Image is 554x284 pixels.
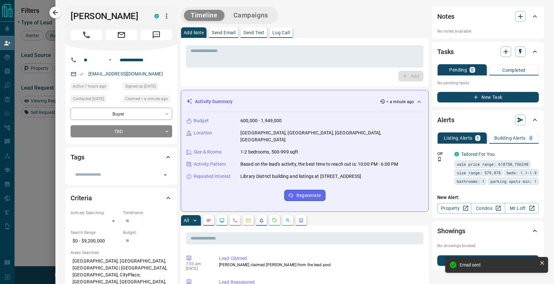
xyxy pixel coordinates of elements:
[184,218,189,223] p: All
[530,136,532,140] p: 0
[71,250,172,256] p: Areas Searched:
[437,44,539,60] div: Tasks
[206,218,211,223] svg: Notes
[437,243,539,249] p: No showings booked
[184,30,204,35] p: Add Note
[505,203,539,213] a: Mr.Loft
[154,14,159,18] div: condos.ca
[219,218,225,223] svg: Lead Browsing Activity
[194,117,209,124] p: Budget
[194,173,231,180] p: Repeated Interest
[71,125,172,137] div: TBD
[71,149,172,165] div: Tags
[437,203,471,213] a: Property
[73,83,106,90] span: Active 7 hours ago
[240,161,398,168] p: Based on the lead's activity, the best time to reach out is: 10:00 PM - 6:00 PM
[240,129,423,143] p: [GEOGRAPHIC_DATA], [GEOGRAPHIC_DATA], [GEOGRAPHIC_DATA], [GEOGRAPHIC_DATA]
[437,151,450,157] p: Off
[272,30,290,35] p: Log Call
[194,161,226,168] p: Activity Pattern
[437,92,539,102] button: New Task
[259,218,264,223] svg: Listing Alerts
[194,129,212,136] p: Location
[123,83,172,92] div: Fri May 06 2022
[457,169,501,176] span: size range: 579,878
[240,173,361,180] p: Library District building and listings at [STREET_ADDRESS]
[386,99,414,105] p: < a minute ago
[437,194,539,201] p: New Alert:
[437,11,454,22] h2: Notes
[243,30,264,35] p: Send Text
[71,108,172,120] div: Buyer
[444,136,473,140] p: Listing Alerts
[457,178,484,185] span: bathrooms: 1
[71,193,92,203] h2: Criteria
[284,190,325,201] button: Regenerate
[88,71,163,76] a: [EMAIL_ADDRESS][DOMAIN_NAME]
[184,10,224,21] button: Timeline
[285,218,291,223] svg: Opportunities
[240,117,282,124] p: 600,000 - 1,949,000
[437,112,539,128] div: Alerts
[106,56,114,64] button: Open
[195,98,232,105] p: Activity Summary
[298,218,304,223] svg: Agent Actions
[471,68,474,72] p: 0
[125,83,156,90] span: Signed up [DATE]
[437,46,454,57] h2: Tasks
[490,178,537,185] span: parking spots min: 1
[437,28,539,34] p: No notes available
[246,218,251,223] svg: Emails
[123,95,172,104] div: Sun Aug 17 2025
[125,96,168,102] span: Claimed < a minute ago
[219,262,421,268] p: [PERSON_NAME] claimed [PERSON_NAME] from the lead pool
[449,68,467,72] p: Pending
[71,11,144,21] h1: [PERSON_NAME]
[437,115,454,125] h2: Alerts
[437,226,465,236] h2: Showings
[437,255,539,266] button: New Showing
[460,262,537,268] div: Email sent
[194,149,222,156] p: Size & Rooms
[71,236,120,246] p: $0 - $9,200,000
[461,152,495,157] a: Tailored For You
[73,96,104,102] span: Contacted [DATE]
[457,161,528,167] span: sale price range: 618750,756248
[71,30,102,40] span: Call
[79,72,84,76] svg: Email Verified
[161,170,170,180] button: Open
[437,78,539,88] p: No pending tasks
[140,30,172,40] span: Message
[186,262,209,266] p: 7:03 am
[502,68,526,72] p: Completed
[71,210,120,216] p: Actively Searching:
[106,30,137,40] span: Email
[477,136,479,140] p: 1
[507,169,537,176] span: beds: 1.1-1.9
[186,266,209,271] p: [DATE]
[71,230,120,236] p: Search Range:
[272,218,277,223] svg: Requests
[219,255,421,262] p: Lead Claimed
[471,203,505,213] a: Condos
[240,149,298,156] p: 1-2 bedrooms, 500-999 sqft
[454,152,459,156] div: condos.ca
[186,96,423,108] div: Activity Summary< a minute ago
[123,230,172,236] p: Budget:
[227,10,275,21] button: Campaigns
[232,218,238,223] svg: Calls
[71,83,120,92] div: Sat Aug 16 2025
[71,95,120,104] div: Sun Jun 26 2022
[71,190,172,206] div: Criteria
[494,136,526,140] p: Building Alerts
[437,223,539,239] div: Showings
[437,157,442,161] svg: Push Notification Only
[123,210,172,216] p: Timeframe:
[437,9,539,24] div: Notes
[212,30,235,35] p: Send Email
[71,152,84,162] h2: Tags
